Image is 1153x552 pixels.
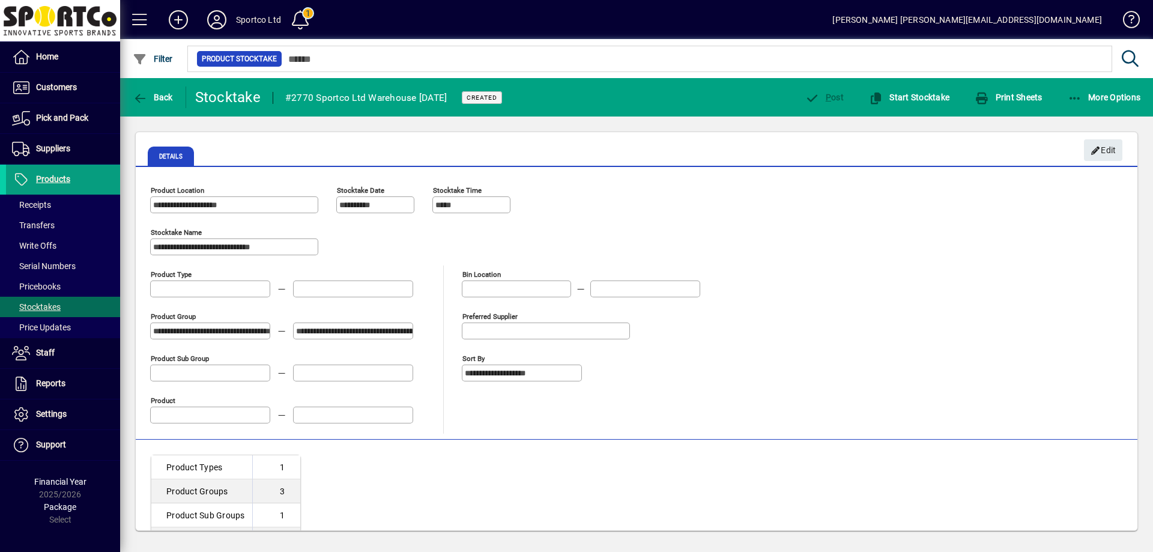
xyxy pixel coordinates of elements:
[252,479,300,503] td: 3
[36,82,77,92] span: Customers
[36,348,55,357] span: Staff
[151,479,252,503] td: Product Groups
[433,186,482,195] mat-label: Stocktake Time
[36,52,58,61] span: Home
[151,270,192,279] mat-label: Product Type
[202,53,277,65] span: Product Stocktake
[12,220,55,230] span: Transfers
[12,302,61,312] span: Stocktakes
[6,256,120,276] a: Serial Numbers
[6,103,120,133] a: Pick and Pack
[34,477,86,487] span: Financial Year
[159,9,198,31] button: Add
[285,88,447,108] div: #2770 Sportco Ltd Warehouse [DATE]
[462,270,501,279] mat-label: Bin Location
[198,9,236,31] button: Profile
[12,282,61,291] span: Pricebooks
[1091,141,1116,160] span: Edit
[151,455,252,479] td: Product Types
[120,86,186,108] app-page-header-button: Back
[36,378,65,388] span: Reports
[832,10,1102,29] div: [PERSON_NAME] [PERSON_NAME][EMAIL_ADDRESS][DOMAIN_NAME]
[36,174,70,184] span: Products
[12,200,51,210] span: Receipts
[866,86,952,108] button: Start Stocktake
[337,186,384,195] mat-label: Stocktake Date
[36,144,70,153] span: Suppliers
[6,134,120,164] a: Suppliers
[151,186,204,195] mat-label: Product Location
[6,276,120,297] a: Pricebooks
[151,354,209,363] mat-label: Product Sub group
[236,10,281,29] div: Sportco Ltd
[6,42,120,72] a: Home
[252,527,300,551] td: 25
[6,73,120,103] a: Customers
[36,409,67,419] span: Settings
[252,455,300,479] td: 1
[148,147,194,166] span: Details
[36,113,88,123] span: Pick and Pack
[130,86,176,108] button: Back
[151,527,252,551] td: Products
[1065,86,1144,108] button: More Options
[462,312,518,321] mat-label: Preferred Supplier
[151,312,196,321] mat-label: Product Group
[195,88,261,107] div: Stocktake
[151,503,252,527] td: Product Sub Groups
[133,54,173,64] span: Filter
[6,369,120,399] a: Reports
[36,440,66,449] span: Support
[972,86,1046,108] button: Print Sheets
[6,215,120,235] a: Transfers
[12,241,56,250] span: Write Offs
[467,94,497,102] span: Created
[12,323,71,332] span: Price Updates
[252,503,300,527] td: 1
[151,396,175,405] mat-label: Product
[1084,139,1122,161] button: Edit
[151,228,202,237] mat-label: Stocktake Name
[1114,2,1138,41] a: Knowledge Base
[462,354,485,363] mat-label: Sort By
[6,430,120,460] a: Support
[975,93,1043,102] span: Print Sheets
[12,261,76,271] span: Serial Numbers
[869,93,949,102] span: Start Stocktake
[6,338,120,368] a: Staff
[44,502,76,512] span: Package
[130,48,176,70] button: Filter
[6,297,120,317] a: Stocktakes
[133,93,173,102] span: Back
[6,317,120,338] a: Price Updates
[6,399,120,429] a: Settings
[1068,93,1141,102] span: More Options
[6,235,120,256] a: Write Offs
[6,195,120,215] a: Receipts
